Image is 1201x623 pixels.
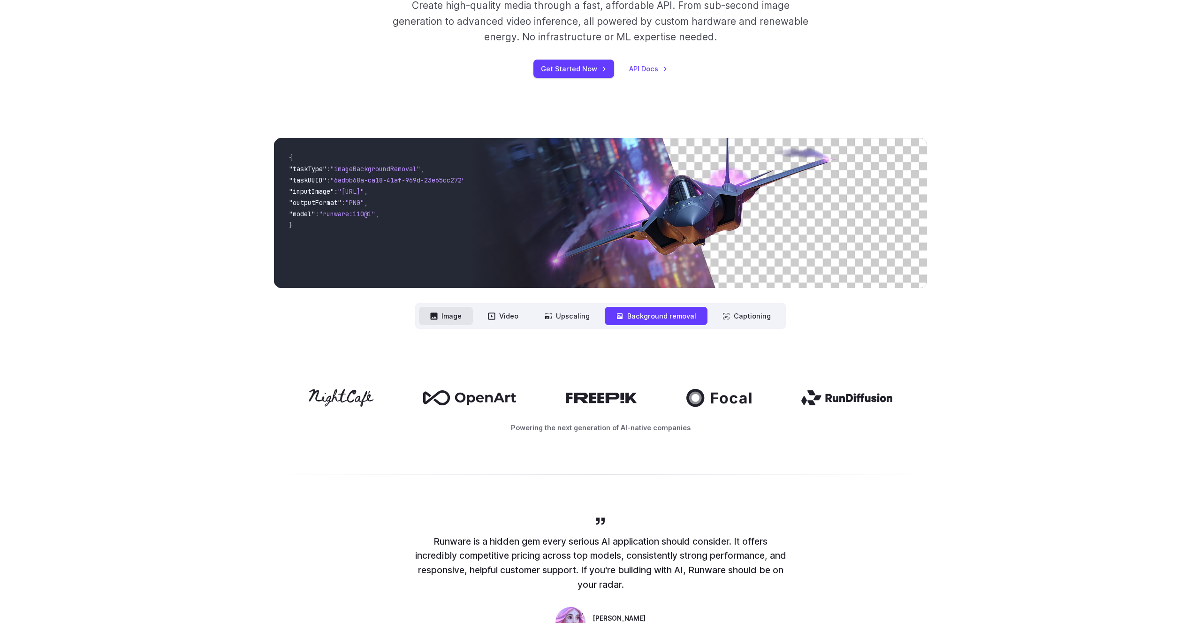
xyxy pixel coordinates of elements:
[330,165,420,173] span: "imageBackgroundRemoval"
[289,221,293,229] span: }
[334,187,338,196] span: :
[289,198,342,207] span: "outputFormat"
[375,210,379,218] span: ,
[274,422,927,433] p: Powering the next generation of AI-native companies
[364,198,368,207] span: ,
[342,198,345,207] span: :
[413,534,788,592] p: Runware is a hidden gem every serious AI application should consider. It offers incredibly compet...
[338,187,364,196] span: "[URL]"
[327,176,330,184] span: :
[319,210,375,218] span: "runware:110@1"
[289,165,327,173] span: "taskType"
[327,165,330,173] span: :
[470,138,927,288] img: Futuristic stealth jet streaking through a neon-lit cityscape with glowing purple exhaust
[330,176,473,184] span: "6adbb68a-ca18-41af-969d-23e65cc2729c"
[315,210,319,218] span: :
[533,307,601,325] button: Upscaling
[345,198,364,207] span: "PNG"
[605,307,707,325] button: Background removal
[289,187,334,196] span: "inputImage"
[364,187,368,196] span: ,
[629,63,668,74] a: API Docs
[419,307,473,325] button: Image
[477,307,530,325] button: Video
[711,307,782,325] button: Captioning
[289,210,315,218] span: "model"
[289,153,293,162] span: {
[420,165,424,173] span: ,
[289,176,327,184] span: "taskUUID"
[533,60,614,78] a: Get Started Now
